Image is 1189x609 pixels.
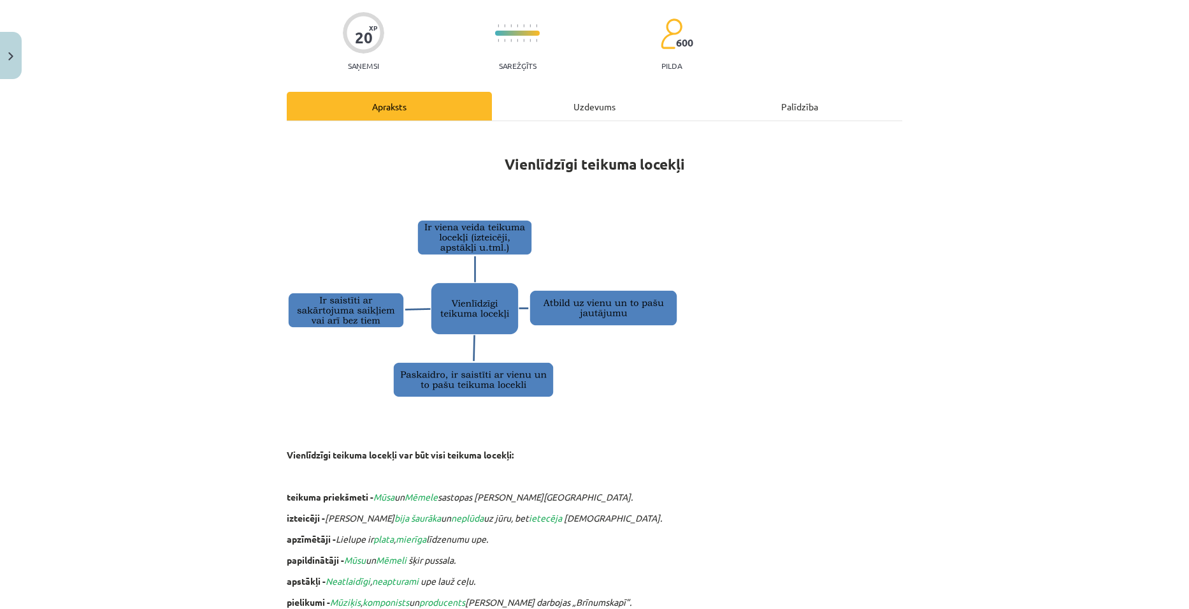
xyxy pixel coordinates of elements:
[451,512,484,524] i: neplūda
[504,39,505,42] img: icon-short-line-57e1e144782c952c97e751825c79c345078a6d821885a25fce030b3d8c18986b.svg
[517,39,518,42] img: icon-short-line-57e1e144782c952c97e751825c79c345078a6d821885a25fce030b3d8c18986b.svg
[504,24,505,27] img: icon-short-line-57e1e144782c952c97e751825c79c345078a6d821885a25fce030b3d8c18986b.svg
[344,554,366,566] i: Mūsu
[441,512,451,524] i: un
[405,491,438,503] i: Mēmele
[373,533,394,545] i: plata
[510,24,512,27] img: icon-short-line-57e1e144782c952c97e751825c79c345078a6d821885a25fce030b3d8c18986b.svg
[376,554,407,566] i: Mēmeli
[660,18,682,50] img: students-c634bb4e5e11cddfef0936a35e636f08e4e9abd3cc4e673bd6f9a4125e45ecb1.svg
[492,92,697,121] div: Uzdevums
[373,491,394,503] i: Mūsa
[438,491,633,503] i: sastopas [PERSON_NAME][GEOGRAPHIC_DATA].
[326,575,370,587] i: Neatlaidīgi
[407,554,456,566] i: šķir pussala.
[325,512,394,524] i: [PERSON_NAME]
[523,24,524,27] img: icon-short-line-57e1e144782c952c97e751825c79c345078a6d821885a25fce030b3d8c18986b.svg
[355,29,373,47] div: 20
[510,39,512,42] img: icon-short-line-57e1e144782c952c97e751825c79c345078a6d821885a25fce030b3d8c18986b.svg
[8,52,13,61] img: icon-close-lesson-0947bae3869378f0d4975bcd49f059093ad1ed9edebbc8119c70593378902aed.svg
[287,554,344,566] b: papildinātāji -
[419,596,465,608] i: producents
[562,512,662,524] i: [DEMOGRAPHIC_DATA].
[530,39,531,42] img: icon-short-line-57e1e144782c952c97e751825c79c345078a6d821885a25fce030b3d8c18986b.svg
[499,61,537,70] p: Sarežģīts
[366,554,376,566] i: un
[536,39,537,42] img: icon-short-line-57e1e144782c952c97e751825c79c345078a6d821885a25fce030b3d8c18986b.svg
[363,596,409,608] i: komponists
[330,596,361,608] i: Mūziķis
[372,575,419,587] i: neapturami
[419,575,475,587] i: upe lauž ceļu.
[697,92,902,121] div: Palīdzība
[336,533,373,545] i: Lielupe ir
[465,596,631,608] i: [PERSON_NAME] darbojas „Brīnumskapī”.
[523,39,524,42] img: icon-short-line-57e1e144782c952c97e751825c79c345078a6d821885a25fce030b3d8c18986b.svg
[396,533,426,545] i: mierīga
[426,533,488,545] i: līdzenumu upe.
[287,533,336,545] b: apzīmētāji -
[498,24,499,27] img: icon-short-line-57e1e144782c952c97e751825c79c345078a6d821885a25fce030b3d8c18986b.svg
[343,61,384,70] p: Saņemsi
[370,575,372,587] i: ,
[287,512,325,524] b: izteicēji -
[517,24,518,27] img: icon-short-line-57e1e144782c952c97e751825c79c345078a6d821885a25fce030b3d8c18986b.svg
[484,512,529,524] i: uz jūru, bet
[361,596,363,608] i: ,
[287,575,326,587] b: apstākļi -
[536,24,537,27] img: icon-short-line-57e1e144782c952c97e751825c79c345078a6d821885a25fce030b3d8c18986b.svg
[394,533,396,545] i: ,
[287,596,330,608] b: pielikumi -
[498,39,499,42] img: icon-short-line-57e1e144782c952c97e751825c79c345078a6d821885a25fce030b3d8c18986b.svg
[661,61,682,70] p: pilda
[409,596,419,608] i: un
[287,449,514,460] b: Vienlīdzīgi teikuma locekļi var būt visi teikuma locekļi:
[369,24,377,31] span: XP
[529,512,562,524] i: ietecēja
[676,37,693,48] span: 600
[394,512,441,524] i: bija šaurāka
[530,24,531,27] img: icon-short-line-57e1e144782c952c97e751825c79c345078a6d821885a25fce030b3d8c18986b.svg
[287,92,492,121] div: Apraksts
[505,155,685,173] strong: Vienlīdzīgi teikuma locekļi
[287,491,373,503] b: teikuma priekšmeti -
[394,491,405,503] i: un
